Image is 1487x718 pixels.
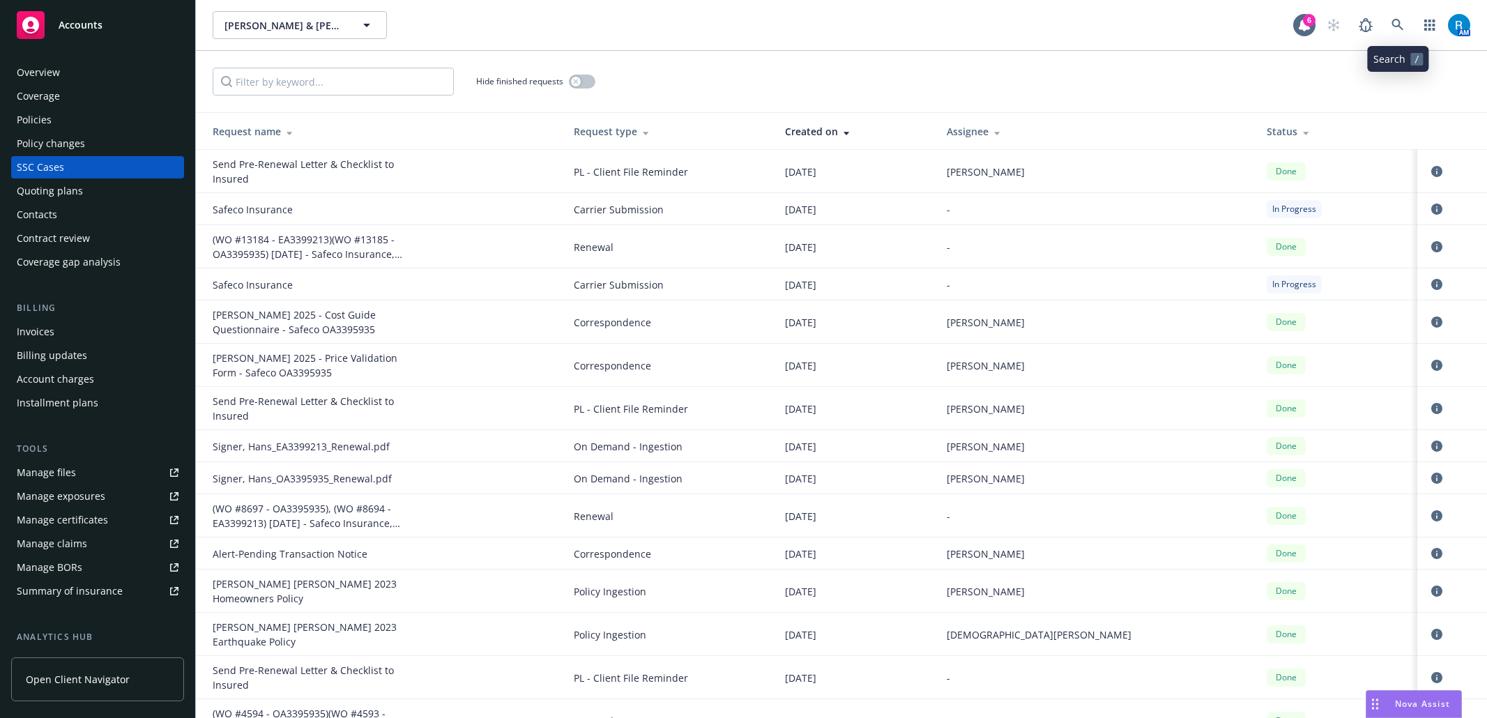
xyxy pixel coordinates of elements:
span: [DATE] [785,671,816,685]
a: Manage files [11,461,184,484]
a: Search [1384,11,1412,39]
a: SSC Cases [11,156,184,178]
span: Hide finished requests [476,75,563,87]
div: Installment plans [17,392,98,414]
span: Renewal [574,240,763,254]
a: Quoting plans [11,180,184,202]
span: [DATE] [785,277,816,292]
a: Manage exposures [11,485,184,507]
a: Coverage [11,85,184,107]
a: Contacts [11,204,184,226]
div: Summary of insurance [17,580,123,602]
div: Overview [17,61,60,84]
div: - [947,671,1244,685]
div: Send Pre-Renewal Letter & Checklist to Insured [213,394,422,423]
span: [PERSON_NAME] [947,439,1025,454]
a: circleInformation [1428,626,1445,643]
div: Account charges [17,368,94,390]
span: Done [1272,165,1300,178]
span: Done [1272,240,1300,253]
a: Account charges [11,368,184,390]
div: Alert-Pending Transaction Notice [213,547,422,561]
a: circleInformation [1428,238,1445,255]
button: [PERSON_NAME] & [PERSON_NAME] [213,11,387,39]
span: Correspondence [574,358,763,373]
span: Accounts [59,20,102,31]
span: Open Client Navigator [26,672,130,687]
a: Billing updates [11,344,184,367]
a: Summary of insurance [11,580,184,602]
a: Policy changes [11,132,184,155]
a: circleInformation [1428,583,1445,599]
a: circleInformation [1428,438,1445,455]
a: circleInformation [1428,276,1445,293]
div: HANS SIGNER GLORIA MC GILL 2023 Earthquake Policy [213,620,422,649]
a: Accounts [11,6,184,45]
div: Policy changes [17,132,85,155]
div: Safeco Insurance [213,277,422,292]
span: Renewal [574,509,763,524]
a: circleInformation [1428,314,1445,330]
span: Policy Ingestion [574,584,763,599]
span: [DATE] [785,627,816,642]
div: Signer Glori 2025 - Price Validation Form - Safeco OA3395935 [213,351,422,380]
span: [DEMOGRAPHIC_DATA][PERSON_NAME] [947,627,1131,642]
span: Correspondence [574,547,763,561]
a: circleInformation [1428,507,1445,524]
input: Filter by keyword... [213,68,454,96]
a: Manage certificates [11,509,184,531]
div: Signer, Hans_EA3399213_Renewal.pdf [213,439,422,454]
div: Manage certificates [17,509,108,531]
div: - [947,277,1244,292]
div: Request type [574,124,763,139]
a: circleInformation [1428,470,1445,487]
span: [PERSON_NAME] & [PERSON_NAME] [224,18,345,33]
a: Coverage gap analysis [11,251,184,273]
a: Switch app [1416,11,1444,39]
div: (WO #13184 - EA3399213)(WO #13185 - OA3395935) 09/23/25 - Safeco Insurance, Safeco Insurance - PE... [213,232,422,261]
span: Correspondence [574,315,763,330]
a: Overview [11,61,184,84]
span: Nova Assist [1395,698,1450,710]
div: Contacts [17,204,57,226]
div: Safeco Insurance [213,202,422,217]
span: [DATE] [785,240,816,254]
div: Request name [213,124,551,139]
span: [DATE] [785,547,816,561]
span: Done [1272,628,1300,641]
a: Manage BORs [11,556,184,579]
div: Manage BORs [17,556,82,579]
span: [PERSON_NAME] [947,315,1025,330]
span: [PERSON_NAME] [947,471,1025,486]
div: Coverage gap analysis [17,251,121,273]
a: Policies [11,109,184,131]
div: - [947,202,1244,217]
div: - [947,509,1244,524]
div: Analytics hub [11,630,184,644]
span: [DATE] [785,402,816,416]
div: 6 [1303,14,1316,26]
div: Assignee [947,124,1244,139]
a: Start snowing [1320,11,1348,39]
span: PL - Client File Reminder [574,165,763,179]
span: PL - Client File Reminder [574,671,763,685]
div: Invoices [17,321,54,343]
a: Invoices [11,321,184,343]
span: [DATE] [785,509,816,524]
a: Contract review [11,227,184,250]
span: Done [1272,585,1300,597]
span: [DATE] [785,202,816,217]
div: Status [1267,124,1406,139]
div: SSC Cases [17,156,64,178]
span: On Demand - Ingestion [574,439,763,454]
div: Tools [11,442,184,456]
span: Policy Ingestion [574,627,763,642]
span: PL - Client File Reminder [574,402,763,416]
div: Manage claims [17,533,87,555]
span: [DATE] [785,439,816,454]
div: HANS SIGNER GLORIA MC GILL 2023 Homeowners Policy [213,576,422,606]
div: (WO #8697 - OA3395935), (WO #8694 - EA3399213) 09/23/24 - Safeco Insurance, Safeco Insurance - PE... [213,501,422,530]
span: Done [1272,359,1300,372]
a: circleInformation [1428,400,1445,417]
span: [DATE] [785,471,816,486]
